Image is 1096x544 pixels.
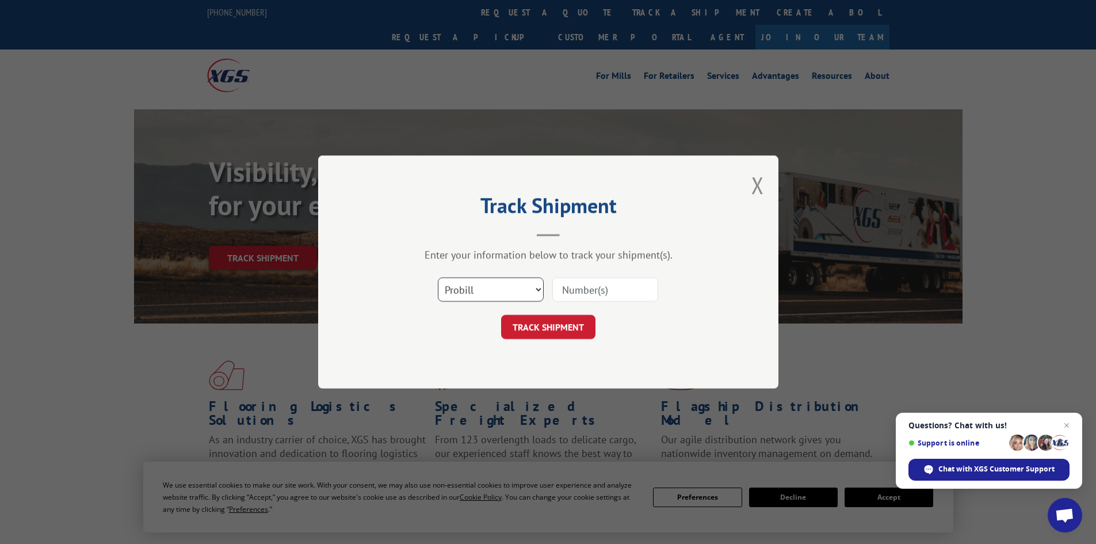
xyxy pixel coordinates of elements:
[908,439,1005,447] span: Support is online
[908,459,1070,481] div: Chat with XGS Customer Support
[552,277,658,302] input: Number(s)
[908,421,1070,430] span: Questions? Chat with us!
[501,315,595,339] button: TRACK SHIPMENT
[376,197,721,219] h2: Track Shipment
[1048,498,1082,532] div: Open chat
[751,170,764,200] button: Close modal
[938,464,1055,474] span: Chat with XGS Customer Support
[376,248,721,261] div: Enter your information below to track your shipment(s).
[1060,419,1074,432] span: Close chat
